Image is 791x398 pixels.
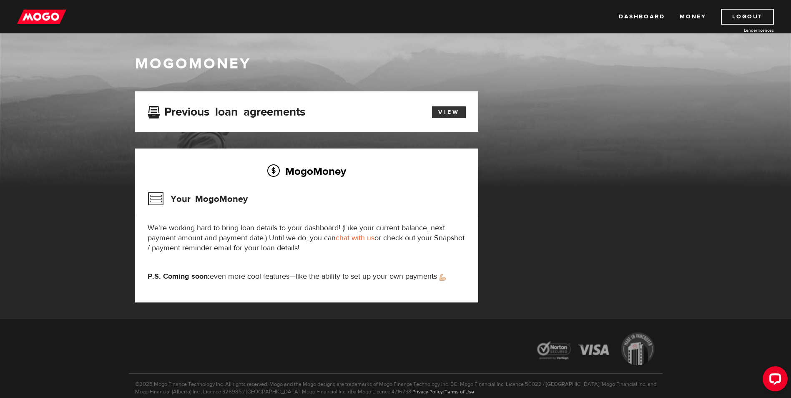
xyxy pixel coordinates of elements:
a: Dashboard [619,9,665,25]
p: even more cool features—like the ability to set up your own payments [148,272,466,282]
a: Privacy Policy [412,388,443,395]
img: mogo_logo-11ee424be714fa7cbb0f0f49df9e16ec.png [17,9,66,25]
a: Money [680,9,706,25]
iframe: LiveChat chat widget [756,363,791,398]
a: View [432,106,466,118]
a: Terms of Use [444,388,474,395]
strong: P.S. Coming soon: [148,272,210,281]
a: chat with us [336,233,374,243]
a: Lender licences [711,27,774,33]
h1: MogoMoney [135,55,656,73]
img: strong arm emoji [439,274,446,281]
p: ©2025 Mogo Finance Technology Inc. All rights reserved. Mogo and the Mogo designs are trademarks ... [129,373,663,395]
h3: Your MogoMoney [148,188,248,210]
img: legal-icons-92a2ffecb4d32d839781d1b4e4802d7b.png [529,326,663,373]
h2: MogoMoney [148,162,466,180]
p: We're working hard to bring loan details to your dashboard! (Like your current balance, next paym... [148,223,466,253]
h3: Previous loan agreements [148,105,305,116]
a: Logout [721,9,774,25]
